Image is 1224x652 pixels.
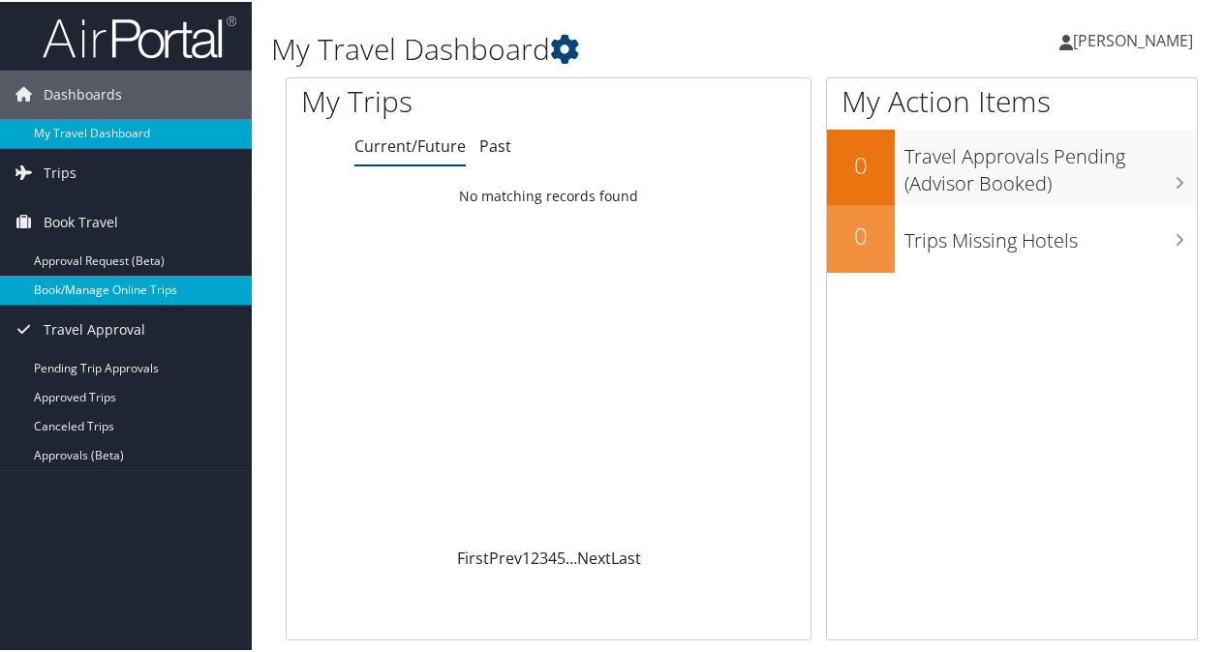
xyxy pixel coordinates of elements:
a: Current/Future [354,133,466,155]
a: Last [611,546,641,567]
span: Dashboards [44,69,122,117]
a: 1 [522,546,531,567]
span: Travel Approval [44,304,145,352]
a: 0Trips Missing Hotels [827,203,1197,271]
a: [PERSON_NAME] [1059,10,1212,68]
a: 2 [531,546,539,567]
a: Next [577,546,611,567]
span: [PERSON_NAME] [1073,28,1193,49]
h3: Trips Missing Hotels [904,216,1197,252]
a: First [457,546,489,567]
img: airportal-logo.png [43,13,236,58]
h3: Travel Approvals Pending (Advisor Booked) [904,132,1197,195]
h1: My Travel Dashboard [271,27,899,68]
span: Book Travel [44,196,118,245]
a: 4 [548,546,557,567]
span: … [566,546,577,567]
td: No matching records found [287,177,811,212]
a: 5 [557,546,566,567]
h1: My Action Items [827,79,1197,120]
a: 3 [539,546,548,567]
a: 0Travel Approvals Pending (Advisor Booked) [827,128,1197,202]
a: Prev [489,546,522,567]
h2: 0 [827,147,895,180]
h2: 0 [827,218,895,251]
a: Past [479,133,511,155]
span: Trips [44,147,76,195]
h1: My Trips [301,79,578,120]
